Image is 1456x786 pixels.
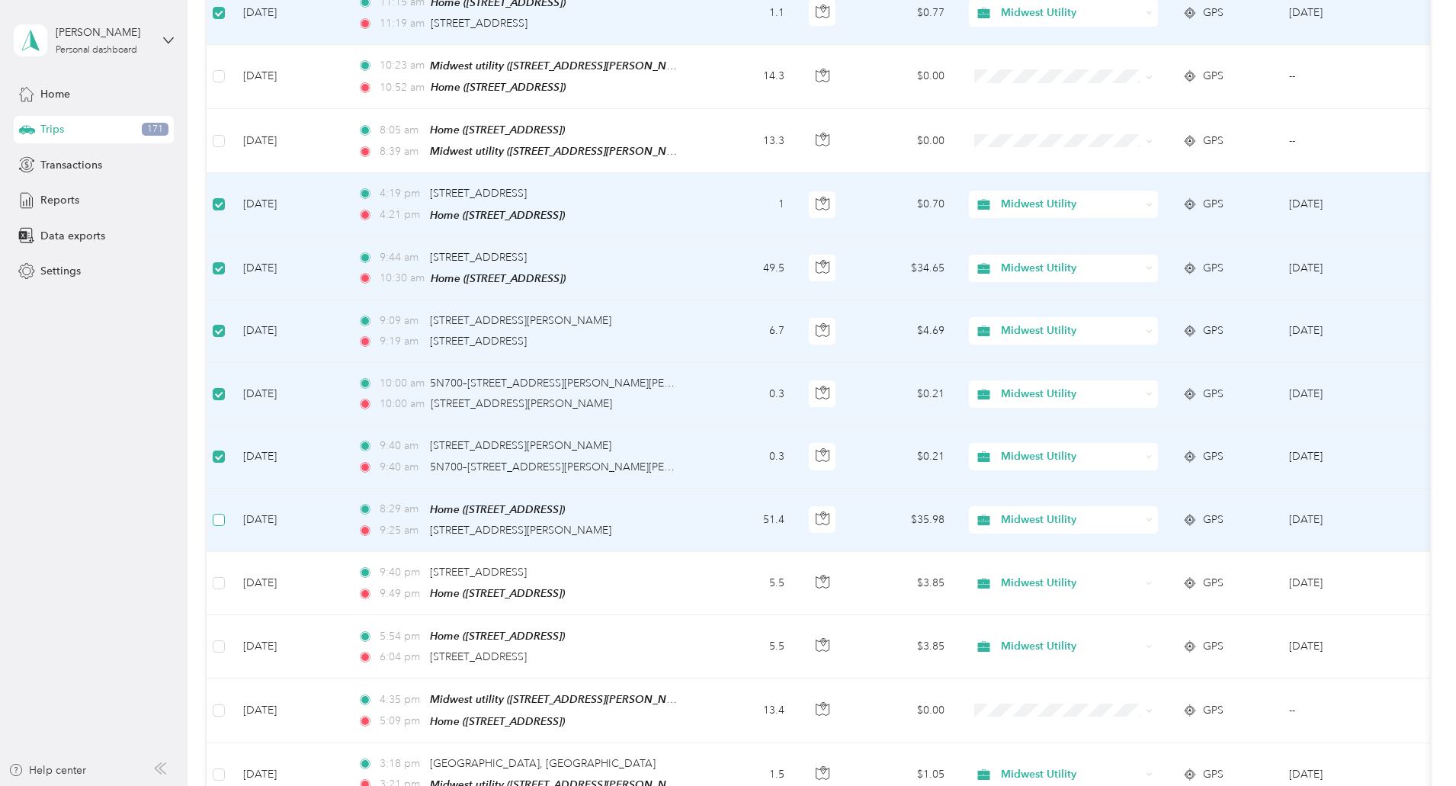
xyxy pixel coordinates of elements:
[696,109,797,173] td: 13.3
[380,207,423,223] span: 4:21 pm
[1277,109,1416,173] td: --
[430,377,818,390] span: 5N700–[STREET_ADDRESS][PERSON_NAME][PERSON_NAME][PERSON_NAME]
[696,615,797,679] td: 5.5
[430,335,527,348] span: [STREET_ADDRESS]
[430,187,527,200] span: [STREET_ADDRESS]
[696,363,797,425] td: 0.3
[380,143,423,160] span: 8:39 am
[850,109,957,173] td: $0.00
[380,79,425,96] span: 10:52 am
[1277,615,1416,679] td: Aug 2025
[380,333,423,350] span: 9:19 am
[430,209,565,221] span: Home ([STREET_ADDRESS])
[1001,322,1140,339] span: Midwest Utility
[430,439,611,452] span: [STREET_ADDRESS][PERSON_NAME]
[1203,575,1223,592] span: GPS
[430,757,656,770] span: [GEOGRAPHIC_DATA], [GEOGRAPHIC_DATA]
[40,86,70,102] span: Home
[850,552,957,615] td: $3.85
[380,438,423,454] span: 9:40 am
[1277,425,1416,488] td: Aug 2025
[850,300,957,363] td: $4.69
[231,489,345,552] td: [DATE]
[1371,701,1456,786] iframe: Everlance-gr Chat Button Frame
[380,15,425,32] span: 11:19 am
[1277,173,1416,236] td: Aug 2025
[231,109,345,173] td: [DATE]
[430,251,527,264] span: [STREET_ADDRESS]
[1203,448,1223,465] span: GPS
[430,630,565,642] span: Home ([STREET_ADDRESS])
[1001,260,1140,277] span: Midwest Utility
[696,489,797,552] td: 51.4
[380,122,423,139] span: 8:05 am
[430,715,565,727] span: Home ([STREET_ADDRESS])
[8,762,86,778] div: Help center
[231,173,345,236] td: [DATE]
[1203,638,1223,655] span: GPS
[850,173,957,236] td: $0.70
[1001,386,1140,403] span: Midwest Utility
[380,756,423,772] span: 3:18 pm
[430,587,565,599] span: Home ([STREET_ADDRESS])
[231,679,345,743] td: [DATE]
[40,228,105,244] span: Data exports
[696,173,797,236] td: 1
[431,397,612,410] span: [STREET_ADDRESS][PERSON_NAME]
[231,425,345,488] td: [DATE]
[696,45,797,109] td: 14.3
[231,363,345,425] td: [DATE]
[430,460,818,473] span: 5N700–[STREET_ADDRESS][PERSON_NAME][PERSON_NAME][PERSON_NAME]
[142,123,168,136] span: 171
[380,249,423,266] span: 9:44 am
[1203,133,1223,149] span: GPS
[431,81,566,93] span: Home ([STREET_ADDRESS])
[1277,237,1416,300] td: Aug 2025
[1001,448,1140,465] span: Midwest Utility
[56,46,137,55] div: Personal dashboard
[430,693,695,706] span: Midwest utility ([STREET_ADDRESS][PERSON_NAME])
[696,425,797,488] td: 0.3
[850,363,957,425] td: $0.21
[380,459,423,476] span: 9:40 am
[380,713,423,730] span: 5:09 pm
[1001,512,1140,528] span: Midwest Utility
[1001,766,1140,783] span: Midwest Utility
[696,237,797,300] td: 49.5
[40,263,81,279] span: Settings
[1277,489,1416,552] td: Aug 2025
[231,300,345,363] td: [DATE]
[1203,196,1223,213] span: GPS
[430,124,565,136] span: Home ([STREET_ADDRESS])
[1277,552,1416,615] td: Aug 2025
[850,45,957,109] td: $0.00
[430,650,527,663] span: [STREET_ADDRESS]
[430,59,695,72] span: Midwest utility ([STREET_ADDRESS][PERSON_NAME])
[1001,575,1140,592] span: Midwest Utility
[431,272,566,284] span: Home ([STREET_ADDRESS])
[380,522,423,539] span: 9:25 am
[696,300,797,363] td: 6.7
[431,17,528,30] span: [STREET_ADDRESS]
[850,679,957,743] td: $0.00
[56,24,151,40] div: [PERSON_NAME]
[1203,322,1223,339] span: GPS
[1203,260,1223,277] span: GPS
[40,192,79,208] span: Reports
[1277,45,1416,109] td: --
[231,45,345,109] td: [DATE]
[380,185,423,202] span: 4:19 pm
[1001,5,1140,21] span: Midwest Utility
[380,57,423,74] span: 10:23 am
[430,566,527,579] span: [STREET_ADDRESS]
[380,564,423,581] span: 9:40 pm
[850,489,957,552] td: $35.98
[380,396,425,412] span: 10:00 am
[1277,363,1416,425] td: Aug 2025
[1203,386,1223,403] span: GPS
[430,503,565,515] span: Home ([STREET_ADDRESS])
[380,270,425,287] span: 10:30 am
[380,313,423,329] span: 9:09 am
[850,425,957,488] td: $0.21
[1203,68,1223,85] span: GPS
